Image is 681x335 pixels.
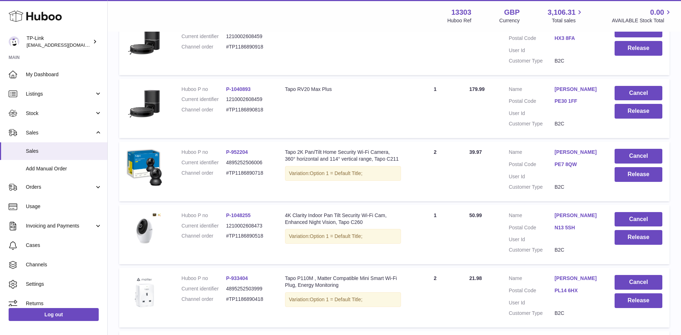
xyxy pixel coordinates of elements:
[509,184,555,191] dt: Customer Type
[447,17,471,24] div: Huboo Ref
[509,98,555,106] dt: Postal Code
[182,233,226,239] dt: Channel order
[509,299,555,306] dt: User Id
[285,212,401,226] div: 4K Clarity Indoor Pan Tilt Security Wi-Fi Cam, Enhanced Night Vision, Tapo C260
[26,242,102,249] span: Cases
[509,58,555,64] dt: Customer Type
[555,86,601,93] a: [PERSON_NAME]
[126,23,162,56] img: 1744299214.jpg
[555,35,601,42] a: HX3 8FA
[555,58,601,64] dd: B2C
[182,33,226,40] dt: Current identifier
[285,149,401,162] div: Tapo 2K Pan/Tilt Home Security Wi-Fi Camera, 360° horizontal and 114° vertical range, Tapo C211
[469,212,482,218] span: 50.99
[615,167,662,182] button: Release
[469,275,482,281] span: 21.98
[26,184,94,191] span: Orders
[182,106,226,113] dt: Channel order
[615,275,662,290] button: Cancel
[226,170,271,176] dd: #TP1186890718
[509,35,555,43] dt: Postal Code
[182,212,226,219] dt: Huboo P no
[408,79,462,138] td: 1
[408,205,462,265] td: 1
[226,275,248,281] a: P-933404
[650,8,664,17] span: 0.00
[555,224,601,231] a: N13 5SH
[555,149,601,156] a: [PERSON_NAME]
[126,86,162,120] img: 1744299214.jpg
[126,212,162,248] img: C260-littlewhite.jpg
[182,170,226,176] dt: Channel order
[26,110,94,117] span: Stock
[182,149,226,156] dt: Huboo P no
[509,224,555,233] dt: Postal Code
[182,222,226,229] dt: Current identifier
[226,149,248,155] a: P-952204
[615,104,662,119] button: Release
[285,292,401,307] div: Variation:
[226,86,251,92] a: P-1040893
[226,33,271,40] dd: 1210002608459
[552,17,584,24] span: Total sales
[469,86,485,92] span: 179.99
[509,86,555,95] dt: Name
[26,281,102,288] span: Settings
[182,275,226,282] dt: Huboo P no
[509,287,555,296] dt: Postal Code
[26,165,102,172] span: Add Manual Order
[509,247,555,253] dt: Customer Type
[555,275,601,282] a: [PERSON_NAME]
[509,161,555,170] dt: Postal Code
[9,36,19,47] img: gaby.chen@tp-link.com
[548,8,576,17] span: 3,106.31
[226,106,271,113] dd: #TP1186890818
[226,233,271,239] dd: #TP1186890518
[226,96,271,103] dd: 1210002608459
[226,43,271,50] dd: #TP1186890918
[509,110,555,117] dt: User Id
[226,159,271,166] dd: 4895252506006
[509,236,555,243] dt: User Id
[555,212,601,219] a: [PERSON_NAME]
[509,275,555,284] dt: Name
[509,120,555,127] dt: Customer Type
[26,222,94,229] span: Invoicing and Payments
[555,184,601,191] dd: B2C
[548,8,584,24] a: 3,106.31 Total sales
[408,15,462,75] td: 1
[182,43,226,50] dt: Channel order
[182,96,226,103] dt: Current identifier
[310,170,363,176] span: Option 1 = Default Title;
[555,98,601,105] a: PE30 1FF
[509,149,555,157] dt: Name
[226,285,271,292] dd: 4895252503999
[182,296,226,303] dt: Channel order
[226,222,271,229] dd: 1210002608473
[285,275,401,289] div: Tapo P110M , Matter Compatible Mini Smart Wi-Fi Plug, Energy Monitoring
[469,149,482,155] span: 39.97
[26,129,94,136] span: Sales
[504,8,519,17] strong: GBP
[9,308,99,321] a: Log out
[126,149,162,186] img: 71OHXxFof5L._AC_SL1500.jpg
[555,287,601,294] a: PL14 6HX
[126,275,162,311] img: 1_large_20230828061022d.jpg
[26,91,94,97] span: Listings
[555,247,601,253] dd: B2C
[310,233,363,239] span: Option 1 = Default Title;
[408,268,462,327] td: 2
[285,229,401,244] div: Variation:
[182,285,226,292] dt: Current identifier
[509,212,555,221] dt: Name
[612,17,672,24] span: AVAILABLE Stock Total
[26,71,102,78] span: My Dashboard
[26,300,102,307] span: Returns
[310,297,363,302] span: Option 1 = Default Title;
[615,149,662,164] button: Cancel
[182,159,226,166] dt: Current identifier
[26,203,102,210] span: Usage
[509,47,555,54] dt: User Id
[408,142,462,201] td: 2
[27,42,106,48] span: [EMAIL_ADDRESS][DOMAIN_NAME]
